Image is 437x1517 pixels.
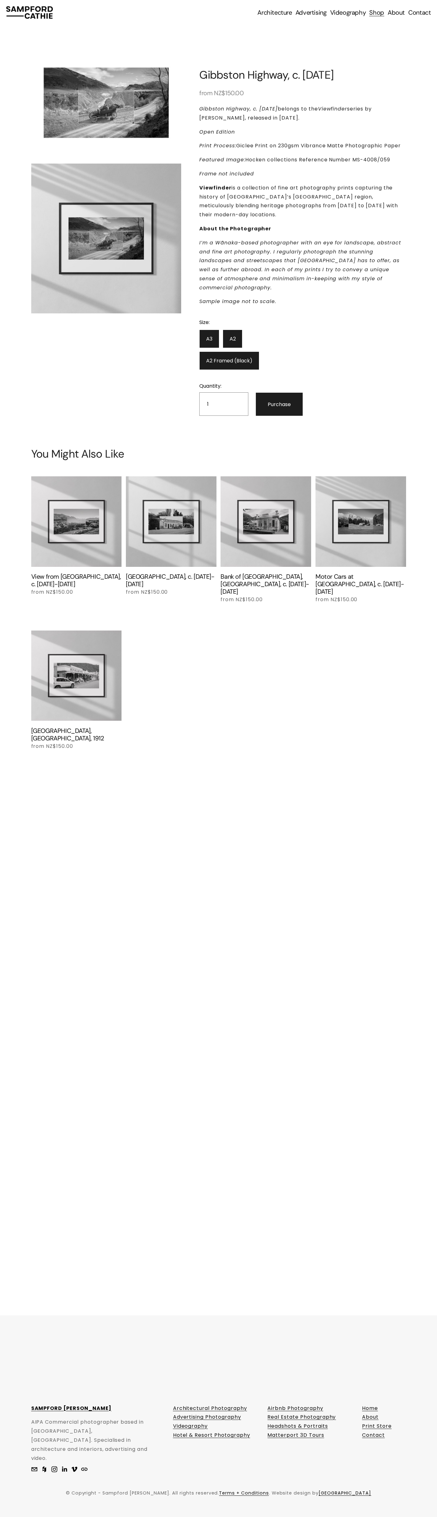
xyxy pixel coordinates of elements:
[199,298,276,305] em: Sample image not to scale.
[223,330,243,348] label: A2
[362,1431,385,1440] a: Contact
[295,8,327,17] a: folder dropdown
[31,448,406,460] h2: You Might Also Like
[388,8,405,17] a: About
[31,1466,37,1472] a: sam@sampfordcathie.com
[61,1466,67,1472] a: Sampford Cathie
[199,68,406,81] h1: Gibbston Highway, c. [DATE]
[71,1466,77,1472] a: Sampford Cathie
[31,164,181,313] img: Sampford-Cathie-Wanaka-Photographer-5.jpg
[41,1466,47,1472] a: Houzz
[173,1404,247,1413] a: Architectural Photography
[199,239,401,291] em: I’m a Wānaka-based photographer with an eye for landscape, abstract and fine art photography. I r...
[199,319,303,326] div: Size:
[245,156,390,163] span: Hocken collections Reference Number MS-4008/059
[199,105,406,123] p: belongs to the series by [PERSON_NAME], released in [DATE].
[199,351,259,370] label: A2 Framed (Black)
[318,105,347,112] em: Viewfinder
[257,8,292,17] a: folder dropdown
[31,1405,112,1412] strong: SAMPFORD [PERSON_NAME]
[199,184,231,191] strong: Viewfinder
[319,1489,371,1497] a: [GEOGRAPHIC_DATA]
[199,128,235,135] em: Open Edition
[408,8,431,17] a: Contact
[330,8,366,17] a: Videography
[319,1490,371,1496] span: [GEOGRAPHIC_DATA]
[6,6,53,19] img: Sampford Cathie Photo + Video
[256,393,303,416] div: Purchase
[219,1489,269,1497] a: Terms + Conditions
[199,142,236,149] em: Print Process:
[199,141,406,150] p: Giclee Print on 230gsm Vibrance Matte Photographic Paper
[173,1431,250,1440] a: Hotel & Resort Photography
[199,156,245,163] em: Featured Image:
[199,392,248,416] input: Quantity
[267,1431,324,1440] a: Matterport 3D Tours
[362,1404,378,1413] a: Home
[295,9,327,16] span: Advertising
[267,1413,336,1422] a: Real Estate Photography
[362,1422,392,1431] a: Print Store
[31,1489,406,1497] p: © Copyright - Sampford [PERSON_NAME]. All rights reserved. . Website design by
[199,89,406,97] div: from NZ$150.00
[199,170,254,177] em: Frame not included
[267,1422,328,1431] a: Headshots & Portraits
[173,1422,208,1431] a: Videography
[199,382,248,390] div: Quantity:
[369,8,384,17] a: Shop
[268,400,291,408] div: Purchase
[173,1413,241,1422] a: Advertising Photography
[199,330,219,348] label: A3
[51,1466,57,1472] a: Sampford Cathie
[31,50,181,313] section: Gallery
[267,1404,323,1413] a: Airbnb Photography
[257,9,292,16] span: Architecture
[31,1418,154,1463] p: AIPA Commercial photographer based in [GEOGRAPHIC_DATA], [GEOGRAPHIC_DATA]. Specialised in archit...
[31,50,181,156] img: Sampford-Cathie-Wanaka-Photographer-5-2.jpg
[31,1404,112,1413] a: SAMPFORD [PERSON_NAME]
[362,1413,379,1422] a: About
[199,105,278,112] span: Gibbston Highway, c. [DATE]
[199,225,271,232] strong: About the Photographer
[199,184,406,219] p: is a collection of fine art photography prints capturing the history of [GEOGRAPHIC_DATA]’s [GEOG...
[81,1466,87,1472] a: URL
